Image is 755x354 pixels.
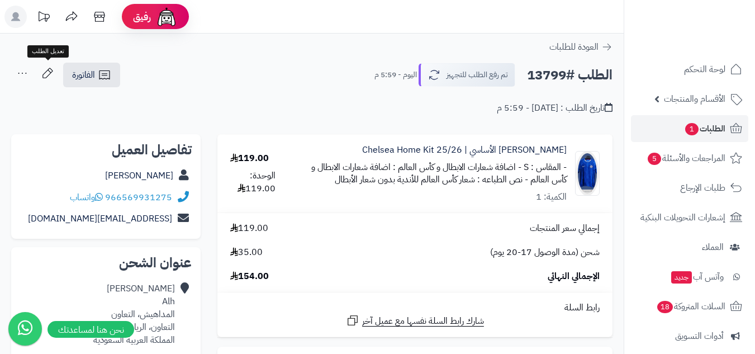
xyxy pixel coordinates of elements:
small: اليوم - 5:59 م [374,69,417,81]
span: جديد [671,271,692,284]
div: تعديل الطلب [27,45,69,58]
a: 966569931275 [105,191,172,204]
h2: الطلب #13799 [527,64,612,87]
a: وآتس آبجديد [631,263,748,290]
span: السلات المتروكة [656,299,725,314]
span: 5 [648,153,661,165]
a: واتساب [70,191,103,204]
a: السلات المتروكة18 [631,293,748,320]
span: وآتس آب [670,269,724,285]
span: 119.00 [230,222,268,235]
span: لوحة التحكم [684,62,725,77]
span: الأقسام والمنتجات [664,91,725,107]
small: - المقاس : S [524,161,567,174]
img: 1747197086-_custom%20for%20T-Shirt%20with%20this%20size%20-%20(1000%20x%201000%20%D8%A8%D9%8A%D9%... [576,151,599,196]
a: الطلبات1 [631,115,748,142]
a: [PERSON_NAME] الأساسي | Chelsea Home Kit 25/26 [362,144,567,157]
span: الإجمالي النهائي [548,270,600,283]
span: شحن (مدة الوصول 17-20 يوم) [490,246,600,259]
span: 154.00 [230,270,269,283]
div: رابط السلة [222,301,608,314]
span: 35.00 [230,246,263,259]
a: أدوات التسويق [631,323,748,350]
span: رفيق [133,10,151,23]
a: طلبات الإرجاع [631,174,748,201]
div: تاريخ الطلب : [DATE] - 5:59 م [497,102,612,115]
span: 1 [685,123,699,135]
span: أدوات التسويق [675,328,724,344]
button: تم رفع الطلب للتجهيز [419,63,515,87]
a: تحديثات المنصة [30,6,58,31]
span: العملاء [702,239,724,255]
span: الطلبات [684,121,725,136]
h2: عنوان الشحن [20,256,192,270]
a: [EMAIL_ADDRESS][DOMAIN_NAME] [28,212,172,225]
span: المراجعات والأسئلة [647,150,725,166]
a: إشعارات التحويلات البنكية [631,204,748,231]
a: المراجعات والأسئلة5 [631,145,748,172]
div: [PERSON_NAME] Alh المداهيش، التعاون التعاون، الرياض المملكة العربية السعودية [93,282,175,346]
a: [PERSON_NAME] [105,169,173,182]
span: شارك رابط السلة نفسها مع عميل آخر [362,315,484,328]
div: 119.00 [230,152,269,165]
span: 18 [657,301,673,313]
span: إجمالي سعر المنتجات [530,222,600,235]
span: العودة للطلبات [549,40,599,54]
div: الكمية: 1 [536,191,567,204]
img: logo-2.png [679,31,744,55]
small: - نص الطباعه : شعار كأس العالم للأندية بدون شعار الأبطال [335,173,528,186]
div: الوحدة: 119.00 [230,169,276,195]
img: ai-face.png [155,6,178,28]
span: طلبات الإرجاع [680,180,725,196]
span: إشعارات التحويلات البنكية [640,210,725,225]
a: شارك رابط السلة نفسها مع عميل آخر [346,314,484,328]
small: - اضافة شعارات الابطال و كأس العالم : اضافة شعارات الابطال و كأس العالم [311,161,567,187]
span: الفاتورة [72,68,95,82]
a: العودة للطلبات [549,40,612,54]
a: لوحة التحكم [631,56,748,83]
a: الفاتورة [63,63,120,87]
h2: تفاصيل العميل [20,143,192,157]
a: العملاء [631,234,748,261]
